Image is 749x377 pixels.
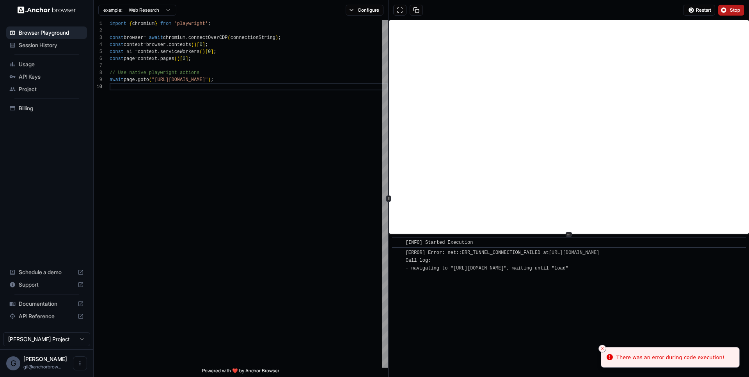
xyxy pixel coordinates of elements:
span: context [124,42,143,48]
span: chromium [132,21,155,26]
span: goto [138,77,149,83]
div: Usage [6,58,87,70]
div: Billing [6,102,87,115]
span: import [110,21,126,26]
div: Support [6,278,87,291]
div: 1 [94,20,102,27]
span: ai [126,49,132,55]
div: Schedule a demo [6,266,87,278]
span: example: [103,7,122,13]
span: context [138,56,157,62]
span: from [160,21,172,26]
span: const [110,56,124,62]
div: 7 [94,62,102,69]
a: [URL][DOMAIN_NAME] [453,266,504,271]
span: 0 [208,49,211,55]
span: = [143,35,146,41]
span: chromium [163,35,186,41]
span: ; [211,77,213,83]
div: 4 [94,41,102,48]
span: ) [275,35,278,41]
span: ] [211,49,213,55]
span: page [124,77,135,83]
span: Restart [696,7,711,13]
div: G [6,356,20,370]
div: API Reference [6,310,87,322]
span: Billing [19,104,84,112]
span: = [135,49,138,55]
span: ] [202,42,205,48]
span: page [124,56,135,62]
span: [ [197,42,199,48]
span: Schedule a demo [19,268,75,276]
span: . [135,77,138,83]
button: Copy session ID [410,5,423,16]
div: 2 [94,27,102,34]
span: ( [174,56,177,62]
button: Configure [346,5,383,16]
button: Restart [683,5,715,16]
span: ) [202,49,205,55]
span: ; [214,49,217,55]
span: const [110,42,124,48]
button: Open menu [73,356,87,370]
span: 0 [199,42,202,48]
span: const [110,49,124,55]
span: ) [208,77,211,83]
span: . [166,42,169,48]
span: ( [191,42,194,48]
button: Open in full screen [393,5,406,16]
span: ; [208,21,211,26]
span: pages [160,56,174,62]
span: connectOverCDP [188,35,228,41]
span: ​ [396,249,400,257]
div: 5 [94,48,102,55]
div: 8 [94,69,102,76]
div: Project [6,83,87,95]
span: . [157,56,160,62]
span: ​ [396,239,400,247]
span: browser [146,42,166,48]
span: [ [205,49,208,55]
span: [ERROR] Error: net::ERR_TUNNEL_CONNECTION_FAILED at Call log: - navigating to " ", waiting until ... [406,250,600,279]
span: // Use native playwright actions [110,70,199,76]
span: await [110,77,124,83]
div: 3 [94,34,102,41]
a: [URL][DOMAIN_NAME] [549,250,600,255]
span: = [143,42,146,48]
span: Support [19,281,75,289]
span: ; [205,42,208,48]
div: API Keys [6,70,87,83]
span: ) [194,42,197,48]
span: browser [124,35,143,41]
div: 6 [94,55,102,62]
span: Gil Dankner [23,356,67,362]
span: context [138,49,157,55]
span: ( [228,35,231,41]
span: serviceWorkers [160,49,200,55]
span: Documentation [19,300,75,308]
span: ( [199,49,202,55]
button: Stop [718,5,744,16]
div: 10 [94,83,102,90]
span: Session History [19,41,84,49]
span: ) [177,56,180,62]
span: 'playwright' [174,21,208,26]
span: . [157,49,160,55]
span: ; [278,35,281,41]
div: Browser Playground [6,26,87,39]
span: API Reference [19,312,75,320]
button: Close toast [598,345,606,352]
span: [INFO] Started Execution [406,240,473,245]
span: await [149,35,163,41]
div: There was an error during code execution! [616,354,724,361]
span: "[URL][DOMAIN_NAME]" [152,77,208,83]
span: } [154,21,157,26]
span: Browser Playground [19,29,84,37]
span: ( [149,77,152,83]
span: Stop [730,7,741,13]
span: Project [19,85,84,93]
span: { [129,21,132,26]
span: ] [185,56,188,62]
span: [ [180,56,183,62]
